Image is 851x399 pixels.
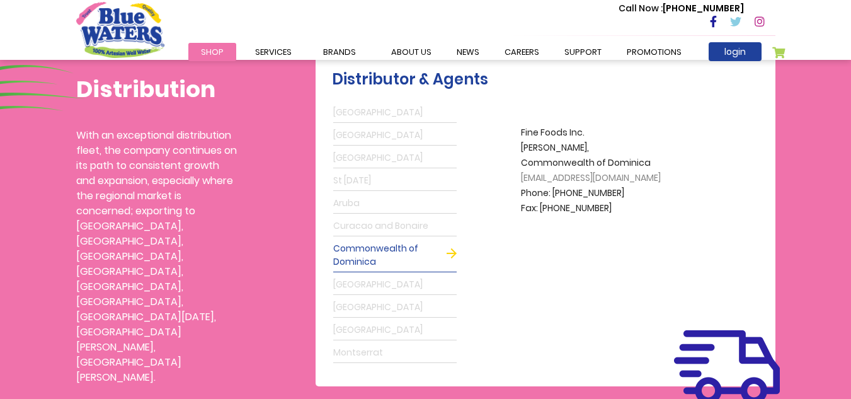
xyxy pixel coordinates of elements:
h2: Distributor & Agents [332,71,769,89]
a: about us [379,43,444,61]
span: Call Now : [619,2,663,14]
a: News [444,43,492,61]
a: Curacao and Bonaire [333,216,457,236]
h1: Distribution [76,76,237,103]
a: Montserrat [333,343,457,363]
a: [GEOGRAPHIC_DATA] [333,320,457,340]
a: store logo [76,2,164,57]
a: [GEOGRAPHIC_DATA] [333,298,457,318]
a: Aruba [333,194,457,214]
span: [EMAIL_ADDRESS][DOMAIN_NAME] [521,171,661,184]
span: Services [255,46,292,58]
a: careers [492,43,552,61]
a: [GEOGRAPHIC_DATA] [333,275,457,295]
a: St [DATE] [333,171,457,191]
a: [GEOGRAPHIC_DATA] [333,103,457,123]
span: Shop [201,46,224,58]
a: login [709,42,762,61]
a: Promotions [614,43,694,61]
p: With an exceptional distribution fleet, the company continues on its path to consistent growth an... [76,128,237,385]
a: Commonwealth of Dominica [333,239,457,272]
a: [GEOGRAPHIC_DATA] [333,148,457,168]
a: [GEOGRAPHIC_DATA] [333,125,457,146]
a: support [552,43,614,61]
p: [PHONE_NUMBER] [619,2,744,15]
p: Fine Foods Inc. [PERSON_NAME], Commonwealth of Dominica Phone: [PHONE_NUMBER] Fax: [PHONE_NUMBER] [521,125,722,216]
span: Brands [323,46,356,58]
